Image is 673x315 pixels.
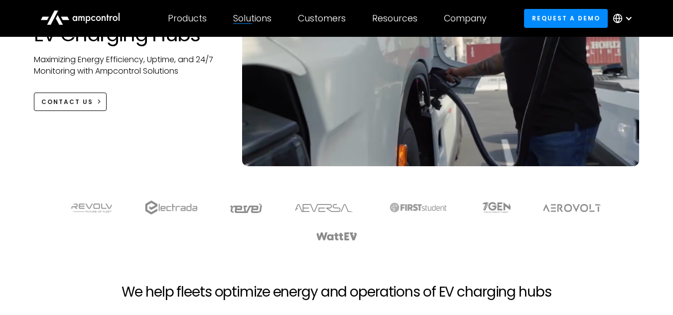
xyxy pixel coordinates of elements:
[298,13,346,24] div: Customers
[34,93,107,111] a: CONTACT US
[372,13,417,24] div: Resources
[168,13,207,24] div: Products
[34,54,223,77] p: Maximizing Energy Efficiency, Uptime, and 24/7 Monitoring with Ampcontrol Solutions
[233,13,271,24] div: Solutions
[145,201,197,214] img: electrada logo
[41,98,93,106] div: CONTACT US
[122,284,551,301] h2: We help fleets optimize energy and operations of EV charging hubs
[316,232,358,240] img: WattEV logo
[524,9,608,27] a: Request a demo
[542,204,602,212] img: Aerovolt Logo
[444,13,487,24] div: Company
